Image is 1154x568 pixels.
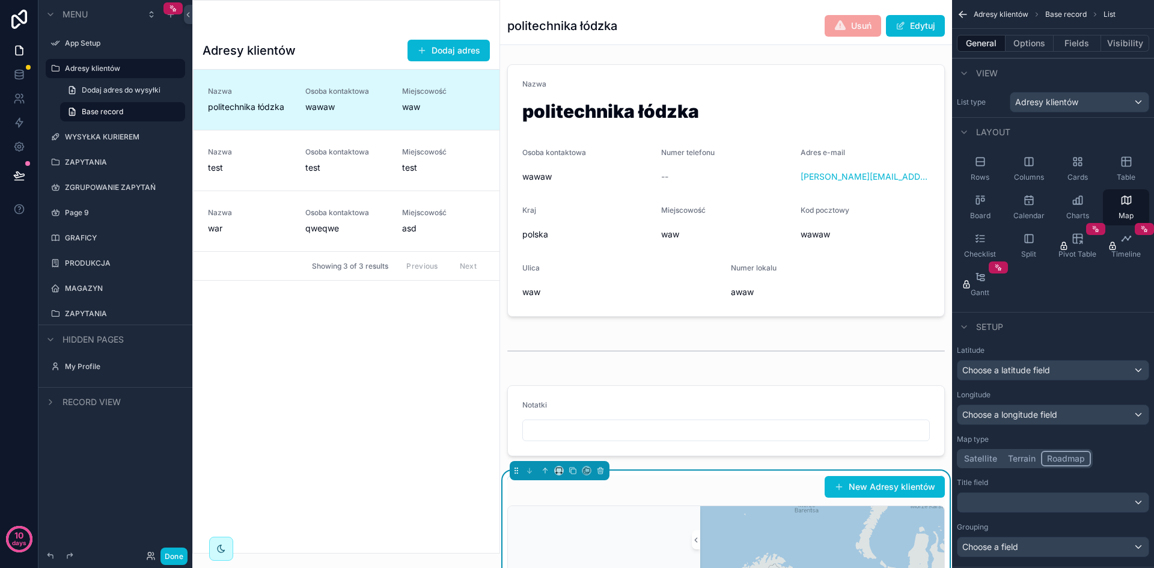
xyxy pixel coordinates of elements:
h1: politechnika łódzka [507,17,617,34]
span: Nazwa [208,87,291,96]
span: Split [1021,249,1036,259]
a: Dodaj adres do wysyłki [60,81,185,100]
span: Timeline [1111,249,1141,259]
button: Columns [1006,151,1052,187]
button: Options [1006,35,1054,52]
label: Map type [957,435,989,444]
button: Board [957,189,1003,225]
h1: Adresy klientów [203,42,296,59]
span: Base record [1045,10,1087,19]
button: Choose a field [957,537,1149,557]
button: Edytuj [886,15,945,37]
button: Gantt [957,266,1003,302]
span: Nazwa [208,208,291,218]
span: waw [402,101,485,113]
button: Pivot Table [1054,228,1101,264]
button: Timeline [1103,228,1149,264]
span: wawaw [305,101,388,113]
label: WYSYŁKA KURIEREM [65,132,183,142]
span: Base record [82,107,123,117]
button: Table [1103,151,1149,187]
button: Adresy klientów [1010,92,1149,112]
span: Dodaj adres do wysyłki [82,85,160,95]
span: test [208,162,291,174]
label: ZAPYTANIA [65,309,183,319]
label: App Setup [65,38,183,48]
a: Base record [60,102,185,121]
button: Calendar [1006,189,1052,225]
span: Map [1119,211,1134,221]
label: List type [957,97,1005,107]
button: Satellite [959,451,1003,466]
span: Choose a latitude field [962,365,1050,375]
button: Choose a latitude field [957,360,1149,380]
span: Record view [63,396,121,408]
span: Gantt [971,288,989,298]
span: Checklist [964,249,996,259]
a: Nazwapolitechnika łódzkaOsoba kontaktowawawawMiejscowośćwaw [194,70,499,130]
span: Table [1117,173,1135,182]
span: Layout [976,126,1010,138]
span: List [1104,10,1116,19]
label: ZAPYTANIA [65,157,183,167]
span: Miejscowość [402,87,485,96]
span: Choose a longitude field [962,409,1057,420]
span: Setup [976,321,1003,333]
span: Columns [1014,173,1044,182]
button: Rows [957,151,1003,187]
button: Roadmap [1041,451,1091,466]
span: Osoba kontaktowa [305,87,388,96]
span: asd [402,222,485,234]
label: Latitude [957,346,985,355]
span: Pivot Table [1058,249,1096,259]
button: Dodaj adres [408,40,490,61]
span: Osoba kontaktowa [305,208,388,218]
label: Title field [957,478,988,487]
span: Calendar [1013,211,1045,221]
span: test [402,162,485,174]
button: New Adresy klientów [825,476,945,498]
button: Done [160,548,188,565]
label: ZGRUPOWANIE ZAPYTAŃ [65,183,183,192]
label: My Profile [65,362,183,371]
span: Miejscowość [402,208,485,218]
label: MAGAZYN [65,284,183,293]
span: Adresy klientów [1015,96,1078,108]
button: Visibility [1101,35,1149,52]
span: Charts [1066,211,1089,221]
span: Showing 3 of 3 results [312,261,388,271]
button: Choose a longitude field [957,405,1149,425]
a: NazwawarOsoba kontaktowaqweqweMiejscowośćasd [194,191,499,251]
button: Checklist [957,228,1003,264]
span: Cards [1067,173,1088,182]
span: Adresy klientów [974,10,1028,19]
label: Longitude [957,390,991,400]
label: GRAFICY [65,233,183,243]
label: Page 9 [65,208,183,218]
span: Rows [971,173,989,182]
button: Split [1006,228,1052,264]
button: Map [1103,189,1149,225]
button: General [957,35,1006,52]
span: Hidden pages [63,334,124,346]
p: days [12,534,26,551]
button: Cards [1054,151,1101,187]
span: politechnika łódzka [208,101,291,113]
a: NazwatestOsoba kontaktowatestMiejscowośćtest [194,130,499,191]
button: Charts [1054,189,1101,225]
span: Board [970,211,991,221]
label: Adresy klientów [65,64,178,73]
span: View [976,67,998,79]
button: Terrain [1003,451,1041,466]
span: Menu [63,8,88,20]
